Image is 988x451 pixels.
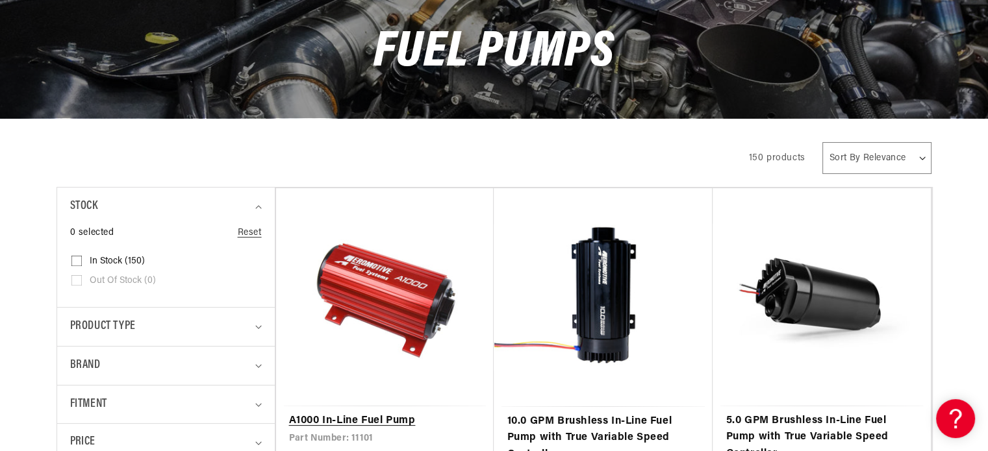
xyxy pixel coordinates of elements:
span: 0 selected [70,226,114,240]
span: Stock [70,197,98,216]
a: Reset [238,226,262,240]
span: Product type [70,317,136,336]
span: In stock (150) [90,256,145,267]
span: Fuel Pumps [374,27,614,79]
span: Fitment [70,395,107,414]
span: Out of stock (0) [90,275,156,287]
summary: Stock (0 selected) [70,188,262,226]
a: A1000 In-Line Fuel Pump [289,413,481,430]
summary: Product type (0 selected) [70,308,262,346]
span: Brand [70,356,101,375]
span: Price [70,433,95,451]
summary: Fitment (0 selected) [70,385,262,424]
summary: Brand (0 selected) [70,347,262,385]
span: 150 products [749,153,805,163]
